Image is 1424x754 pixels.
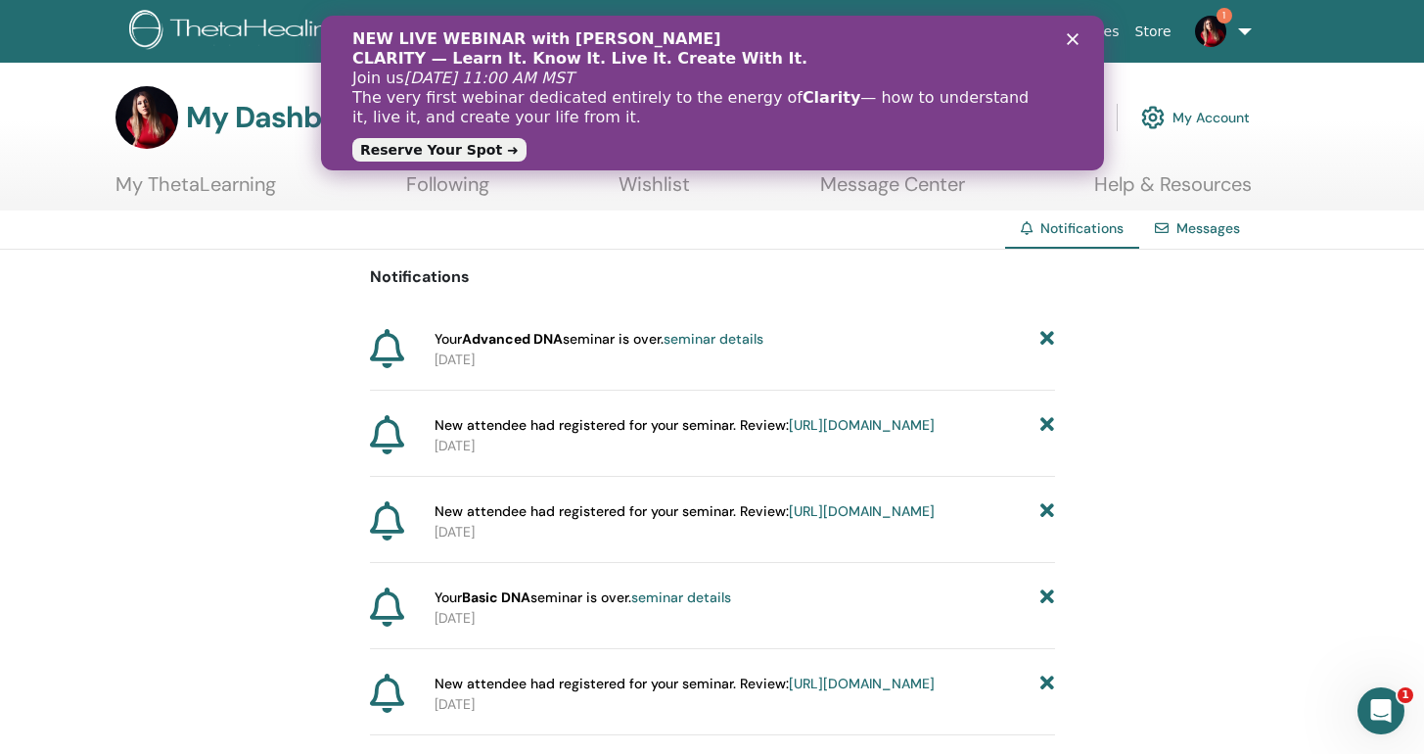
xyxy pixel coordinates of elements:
[1176,219,1240,237] a: Messages
[482,72,539,91] b: Clarity
[1141,101,1165,134] img: cog.svg
[789,416,935,434] a: [URL][DOMAIN_NAME]
[1217,8,1232,24] span: 1
[664,330,763,348] a: seminar details
[435,350,1055,370] p: [DATE]
[1357,687,1404,734] iframe: Intercom live chat
[609,14,665,50] a: About
[435,588,731,608] span: Your seminar is over.
[631,589,731,606] a: seminar details
[406,172,489,211] a: Following
[819,14,918,50] a: Certification
[115,86,178,149] img: default.jpg
[435,329,763,350] span: Your seminar is over.
[462,589,530,606] strong: Basic DNA
[619,172,690,211] a: Wishlist
[820,172,965,211] a: Message Center
[666,14,820,50] a: Courses & Seminars
[435,674,935,694] span: New attendee had registered for your seminar. Review:
[1195,16,1226,47] img: default.jpg
[115,172,276,211] a: My ThetaLearning
[435,608,1055,629] p: [DATE]
[129,10,363,54] img: logo.png
[435,501,935,522] span: New attendee had registered for your seminar. Review:
[435,415,935,436] span: New attendee had registered for your seminar. Review:
[435,436,1055,456] p: [DATE]
[789,675,935,692] a: [URL][DOMAIN_NAME]
[435,522,1055,542] p: [DATE]
[370,265,1055,289] p: Notifications
[321,16,1104,170] iframe: Intercom live chat баннер
[1398,687,1413,703] span: 1
[1094,172,1252,211] a: Help & Resources
[186,100,386,135] h3: My Dashboard
[1040,219,1124,237] span: Notifications
[435,694,1055,715] p: [DATE]
[1041,14,1127,50] a: Resources
[919,14,1041,50] a: Success Stories
[1141,96,1250,139] a: My Account
[462,330,563,348] strong: Advanced DNA
[1127,14,1179,50] a: Store
[31,122,206,146] a: Reserve Your Spot ➜
[746,18,765,29] div: Закрыть
[789,502,935,520] a: [URL][DOMAIN_NAME]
